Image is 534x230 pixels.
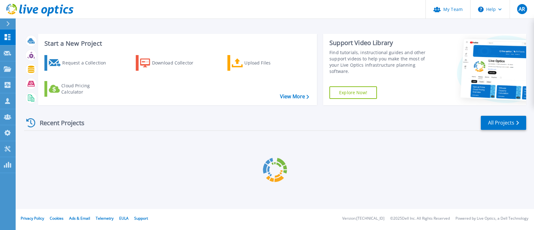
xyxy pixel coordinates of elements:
[329,49,432,74] div: Find tutorials, instructional guides and other support videos to help you make the most of your L...
[50,216,64,221] a: Cookies
[329,39,432,47] div: Support Video Library
[24,115,93,130] div: Recent Projects
[152,57,202,69] div: Download Collector
[44,40,309,47] h3: Start a New Project
[96,216,114,221] a: Telemetry
[61,83,111,95] div: Cloud Pricing Calculator
[119,216,129,221] a: EULA
[21,216,44,221] a: Privacy Policy
[69,216,90,221] a: Ads & Email
[244,57,294,69] div: Upload Files
[280,94,309,100] a: View More
[519,7,525,12] span: AR
[44,55,114,71] a: Request a Collection
[342,217,384,221] li: Version: [TECHNICAL_ID]
[455,217,528,221] li: Powered by Live Optics, a Dell Technology
[390,217,450,221] li: © 2025 Dell Inc. All Rights Reserved
[134,216,148,221] a: Support
[44,81,114,97] a: Cloud Pricing Calculator
[62,57,112,69] div: Request a Collection
[329,86,377,99] a: Explore Now!
[227,55,297,71] a: Upload Files
[481,116,526,130] a: All Projects
[136,55,206,71] a: Download Collector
